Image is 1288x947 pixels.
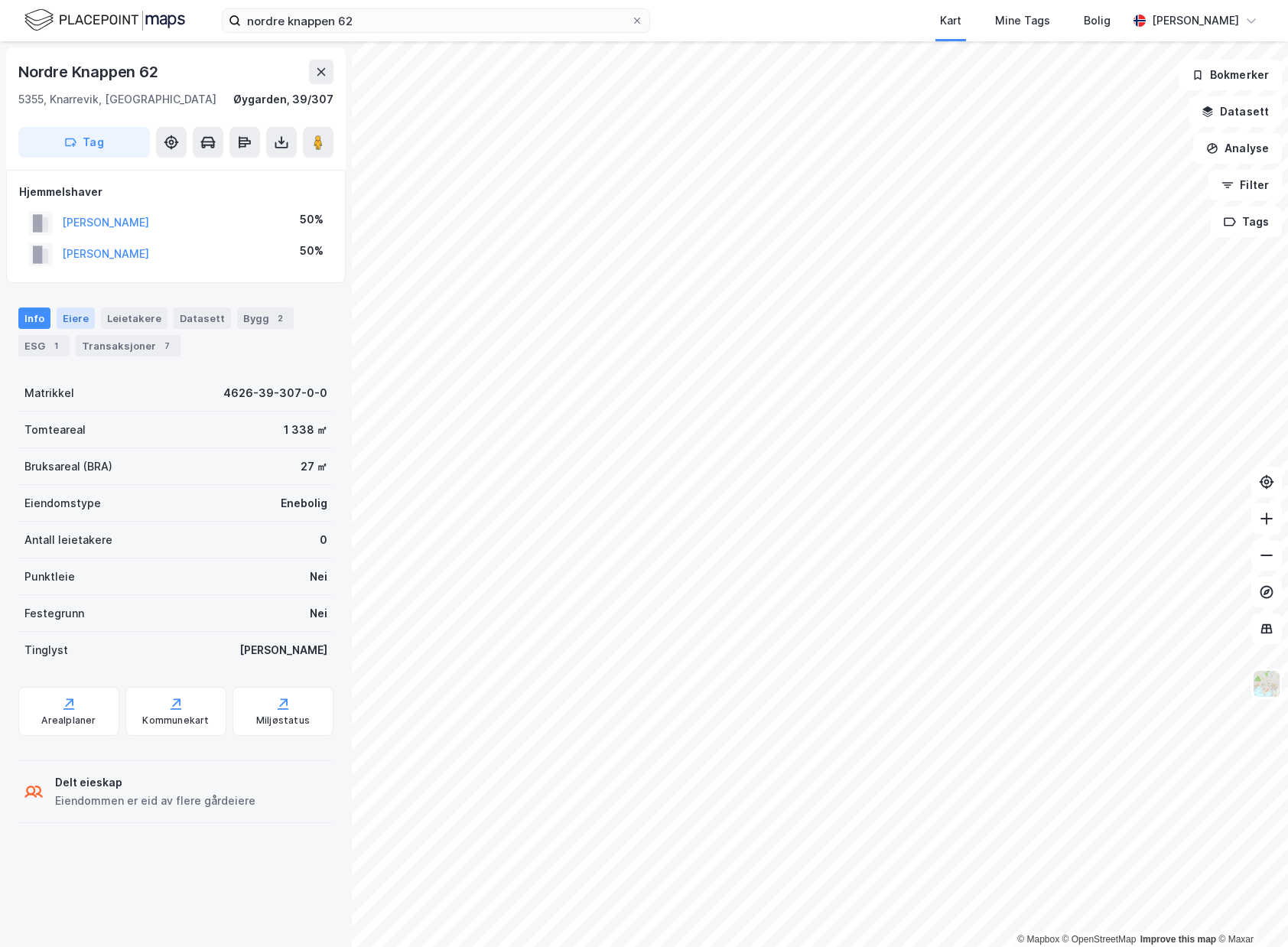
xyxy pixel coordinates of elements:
[995,11,1050,30] div: Mine Tags
[24,641,68,659] div: Tinglyst
[310,568,327,586] div: Nei
[24,604,84,623] div: Festegrunn
[18,60,161,84] div: Nordre Knappen 62
[233,90,333,109] div: Øygarden, 39/307
[48,338,63,353] div: 1
[284,421,327,439] div: 1 338 ㎡
[24,7,185,34] img: logo.f888ab2527a4732fd821a326f86c7f29.svg
[1017,934,1059,945] a: Mapbox
[1252,669,1281,698] img: Z
[320,531,327,549] div: 0
[18,308,50,329] div: Info
[18,90,216,109] div: 5355, Knarrevik, [GEOGRAPHIC_DATA]
[241,9,631,32] input: Søk på adresse, matrikkel, gårdeiere, leietakere eller personer
[272,311,288,326] div: 2
[24,568,75,586] div: Punktleie
[174,308,231,329] div: Datasett
[223,384,327,402] div: 4626-39-307-0-0
[18,335,70,356] div: ESG
[1193,133,1282,164] button: Analyse
[300,210,324,229] div: 50%
[301,457,327,476] div: 27 ㎡
[41,714,96,727] div: Arealplaner
[1179,60,1282,90] button: Bokmerker
[24,531,112,549] div: Antall leietakere
[24,457,112,476] div: Bruksareal (BRA)
[256,714,310,727] div: Miljøstatus
[281,494,327,513] div: Enebolig
[1062,934,1137,945] a: OpenStreetMap
[1140,934,1216,945] a: Improve this map
[24,384,74,402] div: Matrikkel
[57,308,95,329] div: Eiere
[55,792,255,810] div: Eiendommen er eid av flere gårdeiere
[300,242,324,260] div: 50%
[159,338,174,353] div: 7
[76,335,181,356] div: Transaksjoner
[310,604,327,623] div: Nei
[239,641,327,659] div: [PERSON_NAME]
[24,494,101,513] div: Eiendomstype
[24,421,86,439] div: Tomteareal
[55,773,255,792] div: Delt eieskap
[1084,11,1111,30] div: Bolig
[101,308,168,329] div: Leietakere
[940,11,961,30] div: Kart
[237,308,294,329] div: Bygg
[1212,874,1288,947] div: Kontrollprogram for chat
[1152,11,1239,30] div: [PERSON_NAME]
[1211,207,1282,237] button: Tags
[1208,170,1282,200] button: Filter
[18,127,150,158] button: Tag
[142,714,209,727] div: Kommunekart
[1212,874,1288,947] iframe: Chat Widget
[19,183,333,201] div: Hjemmelshaver
[1189,96,1282,127] button: Datasett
